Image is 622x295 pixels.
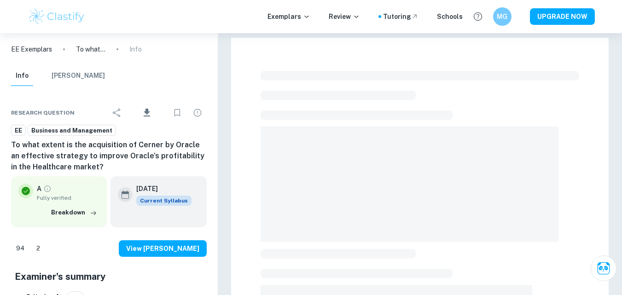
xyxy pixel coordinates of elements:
[11,241,29,256] div: Like
[136,196,192,206] div: This exemplar is based on the current syllabus. Feel free to refer to it for inspiration/ideas wh...
[119,240,207,257] button: View [PERSON_NAME]
[11,125,26,136] a: EE
[37,194,99,202] span: Fully verified
[493,7,512,26] button: MG
[11,109,75,117] span: Research question
[31,244,45,253] span: 2
[329,12,360,22] p: Review
[49,206,99,220] button: Breakdown
[37,184,41,194] p: A
[28,125,116,136] a: Business and Management
[188,104,207,122] div: Report issue
[136,184,184,194] h6: [DATE]
[168,104,186,122] div: Bookmark
[31,241,45,256] div: Dislike
[136,196,192,206] span: Current Syllabus
[129,44,142,54] p: Info
[11,139,207,173] h6: To what extent is the acquisition of Cerner by Oracle an effective strategy to improve Oracle’s p...
[28,126,116,135] span: Business and Management
[12,126,25,135] span: EE
[437,12,463,22] a: Schools
[497,12,507,22] h6: MG
[28,7,86,26] img: Clastify logo
[76,44,105,54] p: To what extent is the acquisition of Cerner by Oracle an effective strategy to improve Oracle’s p...
[108,104,126,122] div: Share
[470,9,486,24] button: Help and Feedback
[267,12,310,22] p: Exemplars
[15,270,203,283] h5: Examiner's summary
[43,185,52,193] a: Grade fully verified
[11,244,29,253] span: 94
[383,12,419,22] a: Tutoring
[52,66,105,86] button: [PERSON_NAME]
[591,255,616,281] button: Ask Clai
[11,44,52,54] a: EE Exemplars
[128,101,166,125] div: Download
[11,66,33,86] button: Info
[530,8,595,25] button: UPGRADE NOW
